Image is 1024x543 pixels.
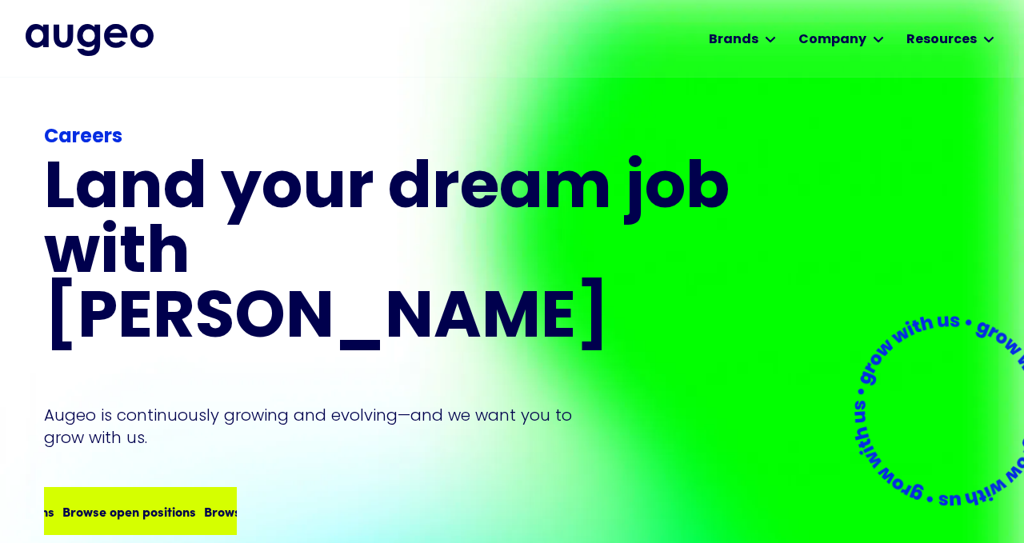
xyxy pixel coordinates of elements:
div: Brands [709,30,758,50]
a: home [26,24,154,56]
img: Augeo's full logo in midnight blue. [26,24,154,56]
a: Browse open positionsBrowse open positionsBrowse open positions [44,487,237,535]
div: Company [798,30,866,50]
div: Browse open positions [55,501,189,521]
h1: Land your dream job﻿ with [PERSON_NAME] [44,158,735,353]
div: Browse open positions [197,501,330,521]
div: Resources [906,30,977,50]
p: Augeo is continuously growing and evolving—and we want you to grow with us. [44,404,594,449]
strong: Careers [44,128,122,147]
